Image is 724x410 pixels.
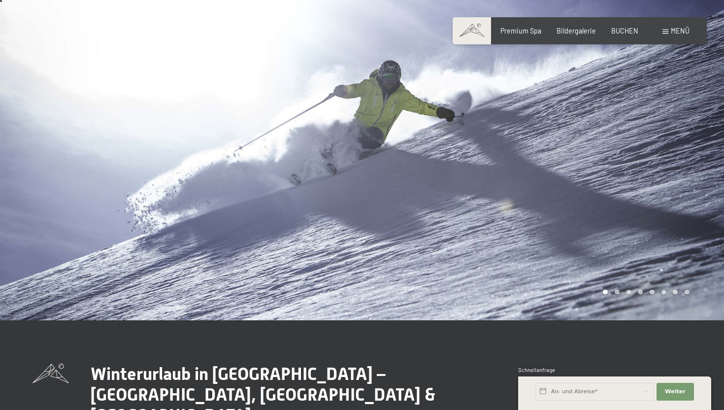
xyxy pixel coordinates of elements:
[673,290,678,295] div: Carousel Page 7
[500,27,541,35] a: Premium Spa
[671,27,690,35] span: Menü
[518,367,555,373] span: Schnellanfrage
[661,290,666,295] div: Carousel Page 6
[603,290,608,295] div: Carousel Page 1 (Current Slide)
[626,290,631,295] div: Carousel Page 3
[665,388,686,396] span: Weiter
[650,290,655,295] div: Carousel Page 5
[657,383,694,401] button: Weiter
[685,290,690,295] div: Carousel Page 8
[611,27,638,35] a: BUCHEN
[638,290,643,295] div: Carousel Page 4
[557,27,596,35] a: Bildergalerie
[615,290,620,295] div: Carousel Page 2
[599,290,689,295] div: Carousel Pagination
